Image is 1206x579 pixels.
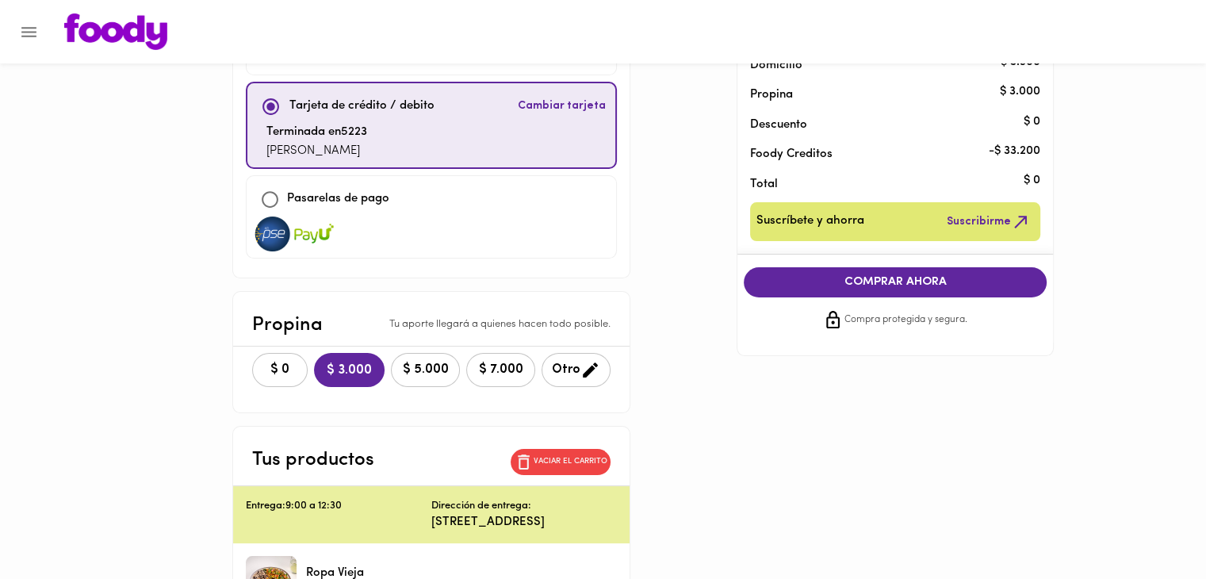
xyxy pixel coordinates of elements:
span: Suscribirme [947,212,1031,232]
p: Pasarelas de pago [287,190,389,209]
span: $ 7.000 [477,362,525,378]
p: $ 3.000 [1000,83,1040,100]
p: Domicilio [750,57,802,74]
p: Dirección de entrega: [431,499,531,514]
p: Tu aporte llegará a quienes hacen todo posible. [389,317,611,332]
p: Tarjeta de crédito / debito [289,98,435,116]
img: visa [294,217,334,251]
button: $ 0 [252,353,308,387]
button: Menu [10,13,48,52]
iframe: Messagebird Livechat Widget [1114,487,1190,563]
p: Propina [252,311,323,339]
span: $ 5.000 [401,362,450,378]
p: Propina [750,86,1015,103]
p: Total [750,176,1015,193]
span: COMPRAR AHORA [760,275,1031,289]
p: Descuento [750,117,807,133]
p: [STREET_ADDRESS] [431,514,617,531]
p: [PERSON_NAME] [266,143,367,161]
p: - $ 33.200 [989,143,1040,159]
button: COMPRAR AHORA [744,267,1047,297]
button: Suscribirme [944,209,1034,235]
p: Entrega: 9:00 a 12:30 [246,499,431,514]
img: visa [253,217,293,251]
span: Compra protegida y segura. [844,313,967,328]
button: Otro [542,353,611,387]
p: Vaciar el carrito [534,456,607,467]
span: Cambiar tarjeta [518,98,606,114]
p: Foody Creditos [750,146,1015,163]
button: $ 3.000 [314,353,385,387]
img: logo.png [64,13,167,50]
button: $ 5.000 [391,353,460,387]
button: Vaciar el carrito [511,449,611,475]
button: $ 7.000 [466,353,535,387]
p: $ 0 [1024,113,1040,130]
span: Suscríbete y ahorra [756,212,864,232]
span: $ 3.000 [327,363,372,378]
p: Terminada en 5223 [266,124,367,142]
p: $ 0 [1024,173,1040,190]
p: Tus productos [252,446,374,474]
span: $ 0 [262,362,297,378]
button: Cambiar tarjeta [515,90,609,124]
span: Otro [552,360,600,380]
